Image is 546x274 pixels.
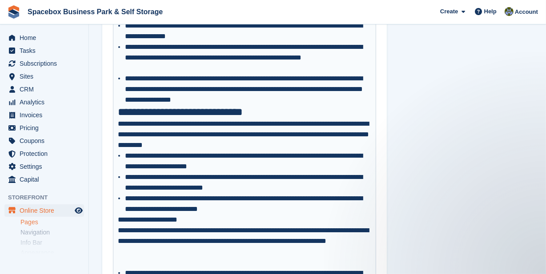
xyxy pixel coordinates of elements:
[73,205,84,216] a: Preview store
[20,204,73,217] span: Online Store
[20,135,73,147] span: Coupons
[4,70,84,83] a: menu
[20,44,73,57] span: Tasks
[4,83,84,95] a: menu
[24,4,166,19] a: Spacebox Business Park & Self Storage
[20,32,73,44] span: Home
[484,7,497,16] span: Help
[505,7,514,16] img: sahil
[20,238,84,247] a: Info Bar
[20,70,73,83] span: Sites
[20,57,73,70] span: Subscriptions
[4,109,84,121] a: menu
[515,8,538,16] span: Account
[440,7,458,16] span: Create
[20,160,73,173] span: Settings
[20,218,84,226] a: Pages
[4,160,84,173] a: menu
[4,122,84,134] a: menu
[4,147,84,160] a: menu
[20,249,84,257] a: Appearance
[20,173,73,186] span: Capital
[20,96,73,108] span: Analytics
[4,204,84,217] a: menu
[4,96,84,108] a: menu
[20,122,73,134] span: Pricing
[20,83,73,95] span: CRM
[20,147,73,160] span: Protection
[4,57,84,70] a: menu
[4,135,84,147] a: menu
[20,228,84,237] a: Navigation
[7,5,20,19] img: stora-icon-8386f47178a22dfd0bd8f6a31ec36ba5ce8667c1dd55bd0f319d3a0aa187defe.svg
[8,193,88,202] span: Storefront
[4,173,84,186] a: menu
[4,32,84,44] a: menu
[20,109,73,121] span: Invoices
[4,44,84,57] a: menu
